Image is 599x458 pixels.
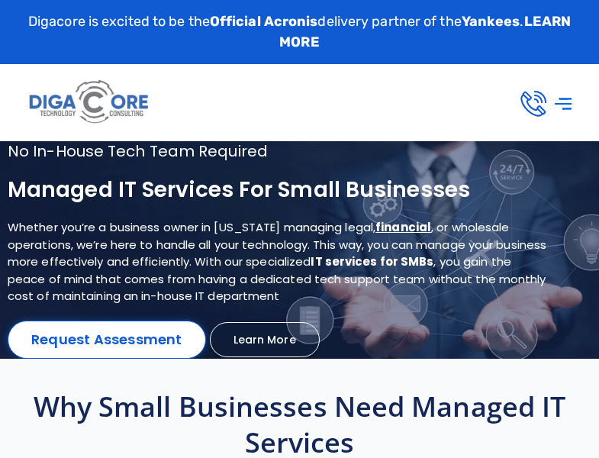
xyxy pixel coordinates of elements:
[462,13,520,30] strong: Yankees
[8,141,552,161] p: No in-house tech team required
[8,176,552,204] h1: Managed IT services for small businesses
[311,253,433,269] strong: IT services for SMBs
[8,219,552,305] p: Whether you’re a business owner in [US_STATE] managing legal, , or wholesale operations, we’re he...
[31,333,182,347] span: Request Assessment
[26,76,152,129] img: Digacore logo 1
[210,13,318,30] strong: Official Acronis
[233,334,296,345] span: Learn More
[210,322,320,357] a: Learn More
[375,219,431,235] a: financial
[8,321,206,359] a: Request Assessment
[11,11,588,53] p: Digacore is excited to be the delivery partner of the .
[546,82,580,123] div: Menu Toggle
